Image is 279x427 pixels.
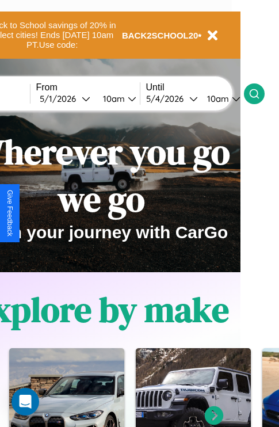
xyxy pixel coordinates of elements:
button: 5/1/2026 [36,93,94,105]
label: From [36,82,140,93]
b: BACK2SCHOOL20 [122,30,198,40]
div: 10am [201,93,232,104]
div: 5 / 4 / 2026 [146,93,189,104]
div: Give Feedback [6,190,14,237]
button: 10am [94,93,140,105]
button: 10am [198,93,244,105]
label: Until [146,82,244,93]
div: Open Intercom Messenger [12,388,39,415]
div: 5 / 1 / 2026 [40,93,82,104]
div: 10am [97,93,128,104]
